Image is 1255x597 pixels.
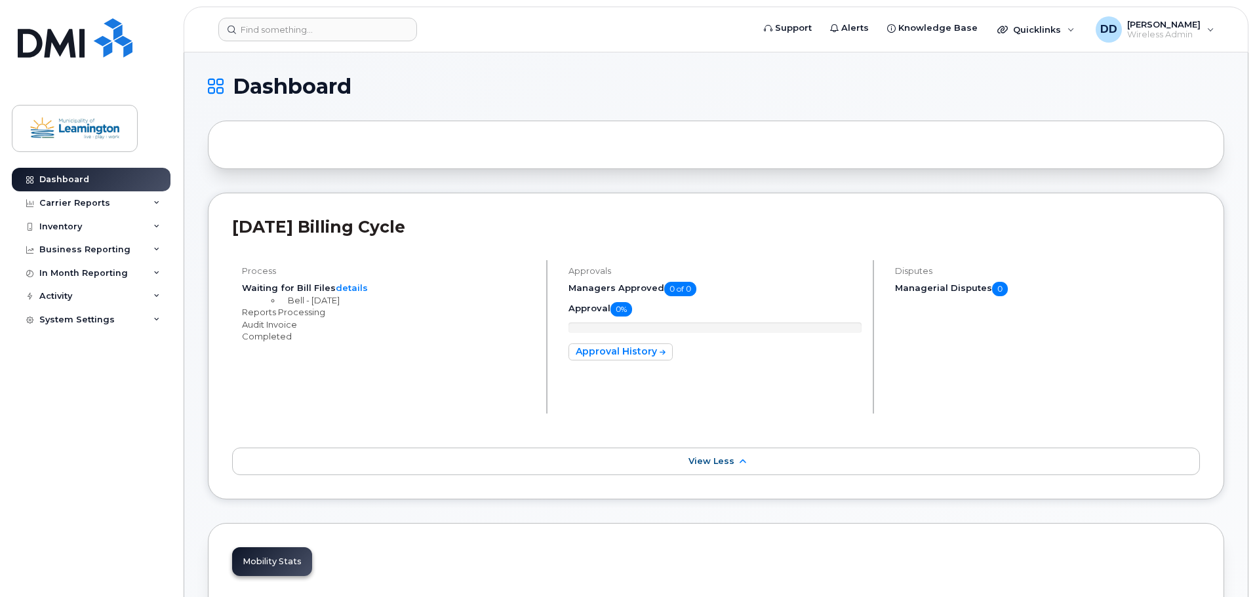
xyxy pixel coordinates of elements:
a: details [336,282,368,293]
li: Waiting for Bill Files [242,282,535,294]
li: Audit Invoice [242,318,535,331]
span: View Less [688,456,734,466]
h5: Managers Approved [568,282,862,296]
li: Reports Processing [242,306,535,318]
h5: Managerial Disputes [895,282,1200,296]
li: Bell - [DATE] [281,294,535,307]
h2: [DATE] Billing Cycle [232,217,1200,237]
span: 0% [610,302,632,317]
span: 0 of 0 [664,282,696,296]
h5: Approval [568,302,862,317]
h4: Approvals [568,266,862,276]
h4: Process [242,266,535,276]
a: Approval History [568,343,673,360]
span: Dashboard [233,77,351,96]
li: Completed [242,330,535,343]
h4: Disputes [895,266,1200,276]
span: 0 [992,282,1008,296]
